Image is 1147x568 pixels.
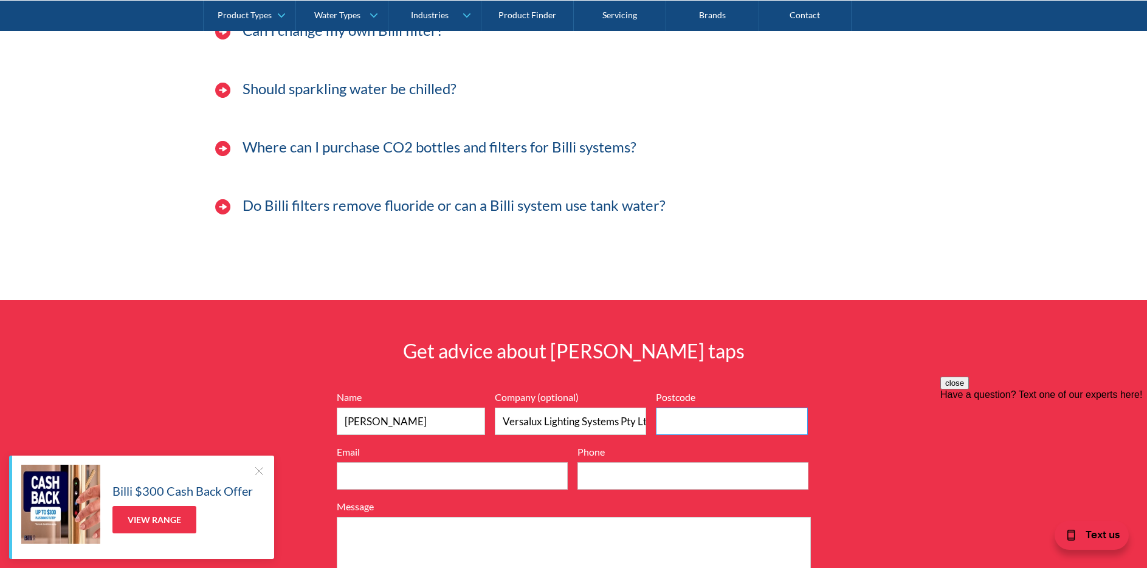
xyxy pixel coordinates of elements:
[243,22,443,39] h3: Can I change my own Billi filter?
[112,506,196,533] a: View Range
[112,482,253,500] h5: Billi $300 Cash Back Offer
[495,390,647,405] label: Company (optional)
[21,465,100,544] img: Billi $300 Cash Back Offer
[337,445,568,459] label: Email
[398,337,750,366] h2: Get advice about [PERSON_NAME] taps
[411,10,449,20] div: Industries
[337,499,811,514] label: Message
[1025,507,1147,568] iframe: podium webchat widget bubble
[243,139,636,156] h3: Where can I purchase CO2 bottles and filters for Billi systems?
[940,377,1147,522] iframe: podium webchat widget prompt
[577,445,808,459] label: Phone
[218,10,272,20] div: Product Types
[314,10,360,20] div: Water Types
[656,390,808,405] label: Postcode
[243,197,666,214] h3: Do Billi filters remove fluoride or can a Billi system use tank water?
[337,390,485,405] label: Name
[243,80,456,98] h3: Should sparkling water be chilled?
